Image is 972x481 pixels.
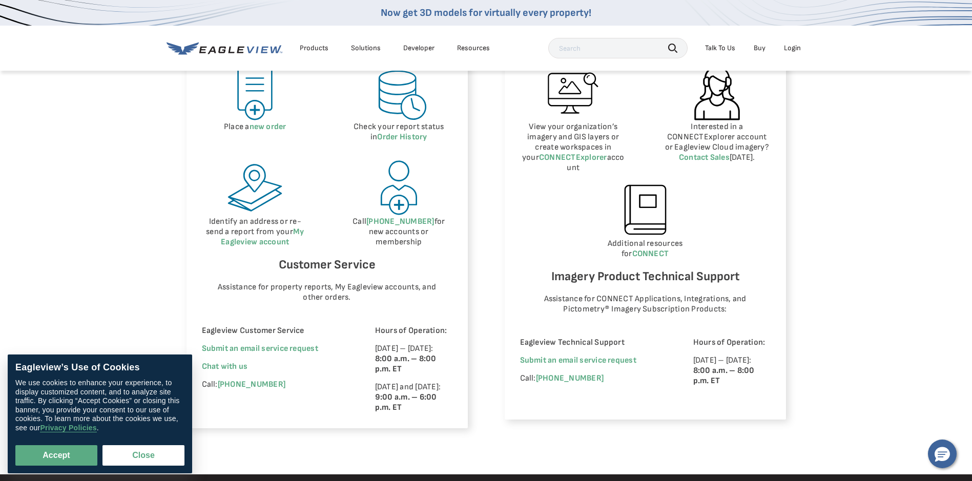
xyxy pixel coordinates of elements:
p: [DATE] – [DATE]: [693,355,771,386]
p: Place a [202,122,309,132]
div: Talk To Us [705,44,735,53]
p: Eagleview Customer Service [202,326,347,336]
p: Call: [202,380,347,390]
p: Hours of Operation: [693,338,771,348]
a: Buy [754,44,766,53]
button: Close [102,445,184,466]
a: [PHONE_NUMBER] [366,217,434,226]
div: Solutions [351,44,381,53]
a: Contact Sales [679,153,730,162]
a: CONNECTExplorer [539,153,607,162]
p: Check your report status in [345,122,452,142]
a: [PHONE_NUMBER] [218,380,285,389]
p: Hours of Operation: [375,326,452,336]
div: Login [784,44,801,53]
p: Eagleview Technical Support [520,338,665,348]
h6: Imagery Product Technical Support [520,267,771,286]
input: Search [548,38,688,58]
button: Hello, have a question? Let’s chat. [928,440,957,468]
a: Submit an email service request [520,355,636,365]
strong: 8:00 a.m. – 8:00 p.m. ET [375,354,437,374]
button: Accept [15,445,97,466]
a: Submit an email service request [202,344,318,353]
a: [PHONE_NUMBER] [536,373,604,383]
a: My Eagleview account [221,227,304,247]
div: Resources [457,44,490,53]
p: [DATE] and [DATE]: [375,382,452,413]
p: View your organization’s imagery and GIS layers or create workspaces in your account [520,122,627,173]
p: Call for new accounts or membership [345,217,452,247]
p: [DATE] – [DATE]: [375,344,452,374]
a: Now get 3D models for virtually every property! [381,7,591,19]
div: We use cookies to enhance your experience, to display customized content, and to analyze site tra... [15,379,184,432]
a: CONNECT [632,249,669,259]
a: new order [250,122,286,132]
strong: 8:00 a.m. – 8:00 p.m. ET [693,366,755,386]
a: Developer [403,44,435,53]
p: Call: [520,373,665,384]
p: Identify an address or re-send a report from your [202,217,309,247]
strong: 9:00 a.m. – 6:00 p.m. ET [375,392,437,412]
p: Interested in a CONNECTExplorer account or Eagleview Cloud imagery? [DATE]. [664,122,771,163]
div: Products [300,44,328,53]
a: Privacy Policies [40,424,96,432]
p: Assistance for property reports, My Eagleview accounts, and other orders. [212,282,442,303]
div: Eagleview’s Use of Cookies [15,362,184,373]
p: Additional resources for [520,239,771,259]
p: Assistance for CONNECT Applications, Integrations, and Pictometry® Imagery Subscription Products: [530,294,760,315]
span: Chat with us [202,362,248,371]
h6: Customer Service [202,255,452,275]
a: Order History [377,132,427,142]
